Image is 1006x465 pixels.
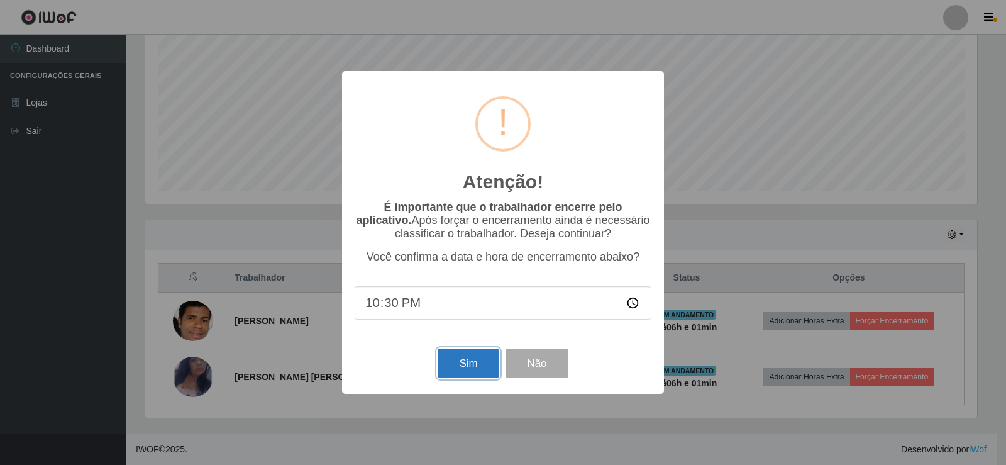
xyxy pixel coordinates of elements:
h2: Atenção! [463,171,543,193]
p: Após forçar o encerramento ainda é necessário classificar o trabalhador. Deseja continuar? [355,201,651,240]
p: Você confirma a data e hora de encerramento abaixo? [355,250,651,264]
b: É importante que o trabalhador encerre pelo aplicativo. [356,201,622,227]
button: Sim [438,349,499,378]
button: Não [506,349,568,378]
